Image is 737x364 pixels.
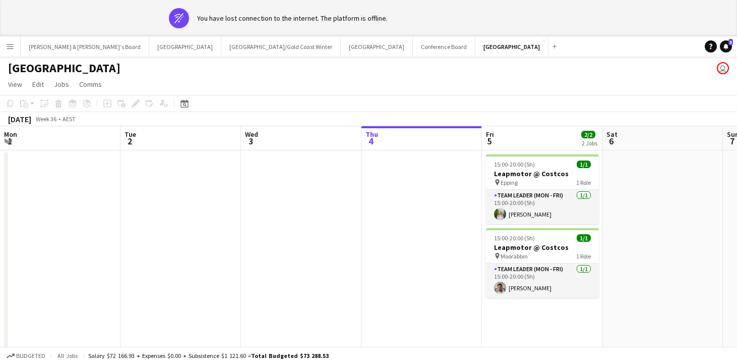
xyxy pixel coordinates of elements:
span: Fri [486,130,494,139]
span: 3 [728,39,733,45]
span: 5 [484,135,494,147]
span: 6 [605,135,618,147]
a: Comms [75,78,106,91]
app-card-role: Team Leader (Mon - Fri)1/115:00-20:00 (5h)[PERSON_NAME] [486,190,599,224]
div: 2 Jobs [582,139,597,147]
button: [PERSON_NAME] & [PERSON_NAME]'s Board [21,37,149,57]
a: Edit [28,78,48,91]
span: All jobs [55,352,80,359]
span: Sat [606,130,618,139]
a: View [4,78,26,91]
button: Conference Board [413,37,475,57]
span: Mon [4,130,17,139]
span: Edit [32,80,44,89]
span: Comms [79,80,102,89]
a: 3 [720,40,732,53]
span: 15:00-20:00 (5h) [494,161,535,168]
span: 1 [3,135,17,147]
div: You have lost connection to the internet. The platform is offline. [197,14,388,23]
span: Moorabbin [501,252,528,260]
h1: [GEOGRAPHIC_DATA] [8,61,120,76]
span: 1/1 [577,234,591,242]
span: Week 36 [33,115,58,123]
h3: Leapmotor @ Costcos [486,169,599,178]
app-job-card: 15:00-20:00 (5h)1/1Leapmotor @ Costcos Epping1 RoleTeam Leader (Mon - Fri)1/115:00-20:00 (5h)[PER... [486,154,599,224]
a: Jobs [50,78,73,91]
span: 2/2 [581,131,595,138]
span: 15:00-20:00 (5h) [494,234,535,242]
span: View [8,80,22,89]
span: 1 Role [576,252,591,260]
span: 4 [364,135,378,147]
span: 1/1 [577,161,591,168]
span: Epping [501,179,518,186]
span: Total Budgeted $73 288.53 [251,352,329,359]
span: Jobs [54,80,69,89]
div: [DATE] [8,114,31,124]
div: AEST [63,115,76,123]
h3: Leapmotor @ Costcos [486,243,599,252]
button: [GEOGRAPHIC_DATA] [149,37,221,57]
app-card-role: Team Leader (Mon - Fri)1/115:00-20:00 (5h)[PERSON_NAME] [486,264,599,298]
span: Tue [125,130,136,139]
span: Budgeted [16,352,45,359]
span: 3 [243,135,258,147]
span: Thu [365,130,378,139]
app-job-card: 15:00-20:00 (5h)1/1Leapmotor @ Costcos Moorabbin1 RoleTeam Leader (Mon - Fri)1/115:00-20:00 (5h)[... [486,228,599,298]
span: 2 [123,135,136,147]
span: 1 Role [576,179,591,186]
button: [GEOGRAPHIC_DATA] [341,37,413,57]
app-user-avatar: James Millard [717,62,729,74]
button: [GEOGRAPHIC_DATA] [475,37,548,57]
span: Wed [245,130,258,139]
button: [GEOGRAPHIC_DATA]/Gold Coast Winter [221,37,341,57]
div: Salary $72 166.93 + Expenses $0.00 + Subsistence $1 121.60 = [88,352,329,359]
button: Budgeted [5,350,47,361]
